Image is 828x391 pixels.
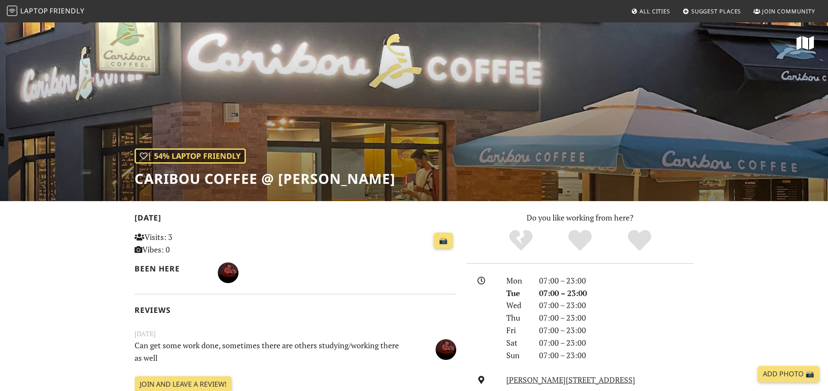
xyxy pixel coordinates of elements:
img: 3098-el.jpg [436,339,456,360]
div: 07:00 – 23:00 [534,287,699,300]
div: 07:00 – 23:00 [534,299,699,312]
div: Fri [501,324,534,337]
h2: Reviews [135,306,456,315]
p: Can get some work done, sometimes there are others studying/working there as well [129,339,406,364]
div: Yes [550,229,610,252]
a: Suggest Places [679,3,745,19]
div: Mon [501,274,534,287]
div: 07:00 – 23:00 [534,324,699,337]
span: El Well [436,343,456,353]
a: Add Photo 📸 [758,366,819,382]
div: 07:00 – 23:00 [534,337,699,349]
h2: [DATE] [135,213,456,226]
div: Sat [501,337,534,349]
img: 3098-el.jpg [218,262,238,283]
span: El Well [218,267,238,277]
span: All Cities [640,7,670,15]
div: No [491,229,551,252]
div: 07:00 – 23:00 [534,274,699,287]
span: Suggest Places [691,7,741,15]
a: All Cities [627,3,674,19]
a: 📸 [434,233,453,249]
div: Thu [501,312,534,324]
div: Definitely! [610,229,669,252]
span: Join Community [762,7,815,15]
a: LaptopFriendly LaptopFriendly [7,4,85,19]
div: | 54% Laptop Friendly [135,148,246,164]
small: [DATE] [129,328,461,339]
div: 07:00 – 23:00 [534,312,699,324]
a: Join Community [750,3,819,19]
div: Tue [501,287,534,300]
div: Sun [501,349,534,362]
a: [PERSON_NAME][STREET_ADDRESS] [506,375,635,385]
span: Friendly [50,6,84,16]
img: LaptopFriendly [7,6,17,16]
p: Do you like working from here? [467,211,693,224]
div: 07:00 – 23:00 [534,349,699,362]
h1: Caribou Coffee @ [PERSON_NAME] [135,170,395,187]
span: Laptop [20,6,48,16]
div: Wed [501,299,534,312]
h2: Been here [135,264,207,273]
p: Visits: 3 Vibes: 0 [135,231,235,256]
